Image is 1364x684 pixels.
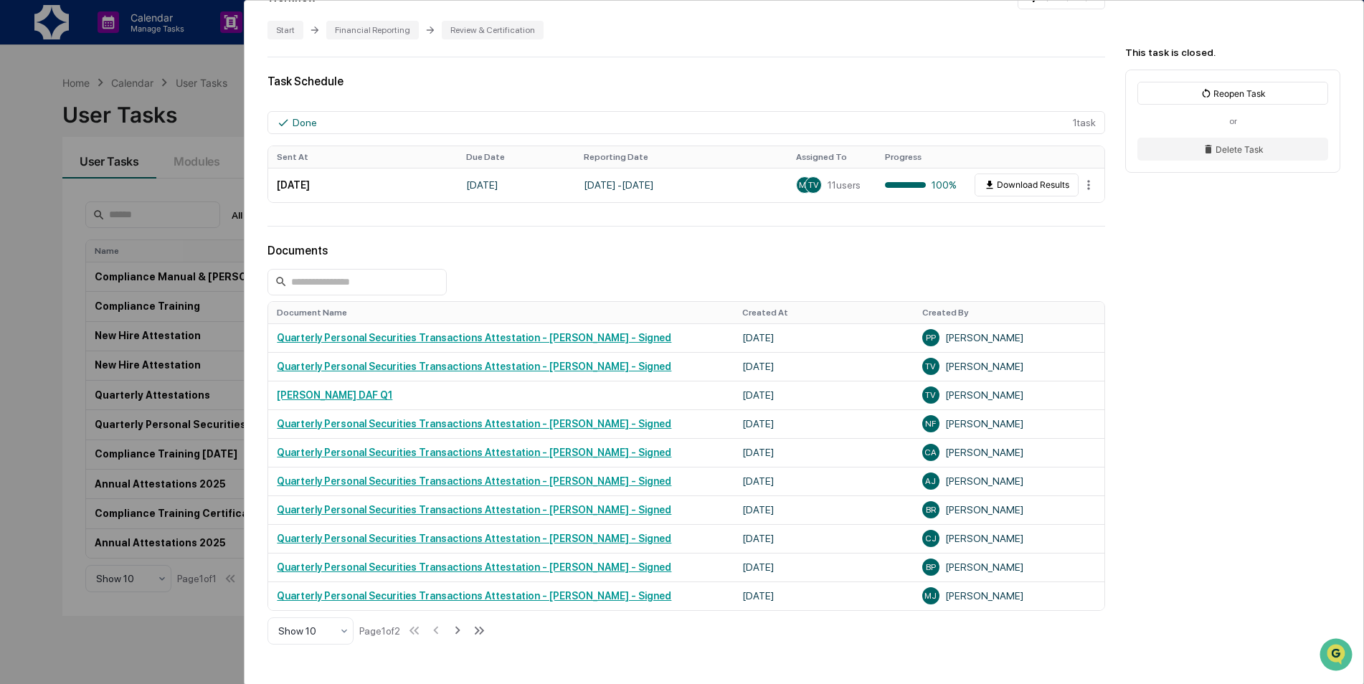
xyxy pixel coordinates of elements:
div: [PERSON_NAME] [922,415,1096,432]
a: Quarterly Personal Securities Transactions Attestation - [PERSON_NAME] - Signed [277,475,671,487]
span: TV [925,361,936,371]
td: [DATE] [734,409,914,438]
div: Done [293,117,317,128]
a: Quarterly Personal Securities Transactions Attestation - [PERSON_NAME] - Signed [277,418,671,429]
span: MJ [924,591,937,601]
td: [DATE] [734,352,914,381]
span: AJ [925,476,936,486]
a: Quarterly Personal Securities Transactions Attestation - [PERSON_NAME] - Signed [277,361,671,372]
a: 🖐️Preclearance [9,175,98,201]
span: Pylon [143,243,174,254]
div: [PERSON_NAME] [922,530,1096,547]
th: Created By [914,302,1104,323]
td: [DATE] [734,581,914,610]
a: Quarterly Personal Securities Transactions Attestation - [PERSON_NAME] - Signed [277,332,671,343]
div: [PERSON_NAME] [922,587,1096,604]
div: Page 1 of 2 [359,625,400,637]
span: 11 users [828,179,861,191]
td: [DATE] [734,495,914,524]
span: MJ [799,180,811,190]
button: Delete Task [1137,138,1328,161]
span: NF [925,419,936,429]
span: PP [926,333,936,343]
td: [DATE] [268,168,458,202]
a: Powered byPylon [101,242,174,254]
span: CJ [925,533,937,543]
img: 1746055101610-c473b297-6a78-478c-a979-82029cc54cd1 [14,110,40,136]
div: [PERSON_NAME] [922,472,1096,490]
div: Start new chat [49,110,235,124]
td: [DATE] [734,467,914,495]
div: This task is closed. [1125,47,1340,58]
div: Start [267,21,303,39]
div: 1 task [267,111,1105,134]
div: [PERSON_NAME] [922,501,1096,518]
span: CA [924,447,937,457]
div: Documents [267,244,1105,257]
span: Data Lookup [29,208,90,222]
a: Quarterly Personal Securities Transactions Attestation - [PERSON_NAME] - Signed [277,561,671,573]
button: Reopen Task [1137,82,1328,105]
div: [PERSON_NAME] [922,444,1096,461]
p: How can we help? [14,30,261,53]
td: [DATE] - [DATE] [575,168,787,202]
div: 🗄️ [104,182,115,194]
iframe: Open customer support [1318,637,1357,675]
a: Quarterly Personal Securities Transactions Attestation - [PERSON_NAME] - Signed [277,504,671,516]
span: TV [925,390,936,400]
td: [DATE] [734,381,914,409]
span: TV [808,180,819,190]
div: Review & Certification [442,21,544,39]
a: 🗄️Attestations [98,175,184,201]
div: [PERSON_NAME] [922,329,1096,346]
div: 🖐️ [14,182,26,194]
div: 100% [885,179,957,191]
div: Task Schedule [267,75,1105,88]
span: Attestations [118,181,178,195]
th: Progress [876,146,965,168]
th: Sent At [268,146,458,168]
div: [PERSON_NAME] [922,559,1096,576]
td: [DATE] [734,553,914,581]
div: or [1137,116,1328,126]
td: [DATE] [734,323,914,352]
td: [DATE] [458,168,575,202]
button: Start new chat [244,114,261,131]
a: [PERSON_NAME] DAF Q1 [277,389,392,401]
th: Document Name [268,302,734,323]
div: Financial Reporting [326,21,419,39]
th: Due Date [458,146,575,168]
span: BR [926,505,936,515]
span: BP [926,562,936,572]
a: Quarterly Personal Securities Transactions Attestation - [PERSON_NAME] - Signed [277,590,671,602]
th: Assigned To [787,146,876,168]
td: [DATE] [734,438,914,467]
a: Quarterly Personal Securities Transactions Attestation - [PERSON_NAME] - Signed [277,533,671,544]
div: [PERSON_NAME] [922,386,1096,404]
div: 🔎 [14,209,26,221]
div: We're available if you need us! [49,124,181,136]
th: Created At [734,302,914,323]
div: [PERSON_NAME] [922,358,1096,375]
a: Quarterly Personal Securities Transactions Attestation - [PERSON_NAME] - Signed [277,447,671,458]
button: Download Results [975,174,1079,196]
a: 🔎Data Lookup [9,202,96,228]
th: Reporting Date [575,146,787,168]
span: Preclearance [29,181,93,195]
td: [DATE] [734,524,914,553]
